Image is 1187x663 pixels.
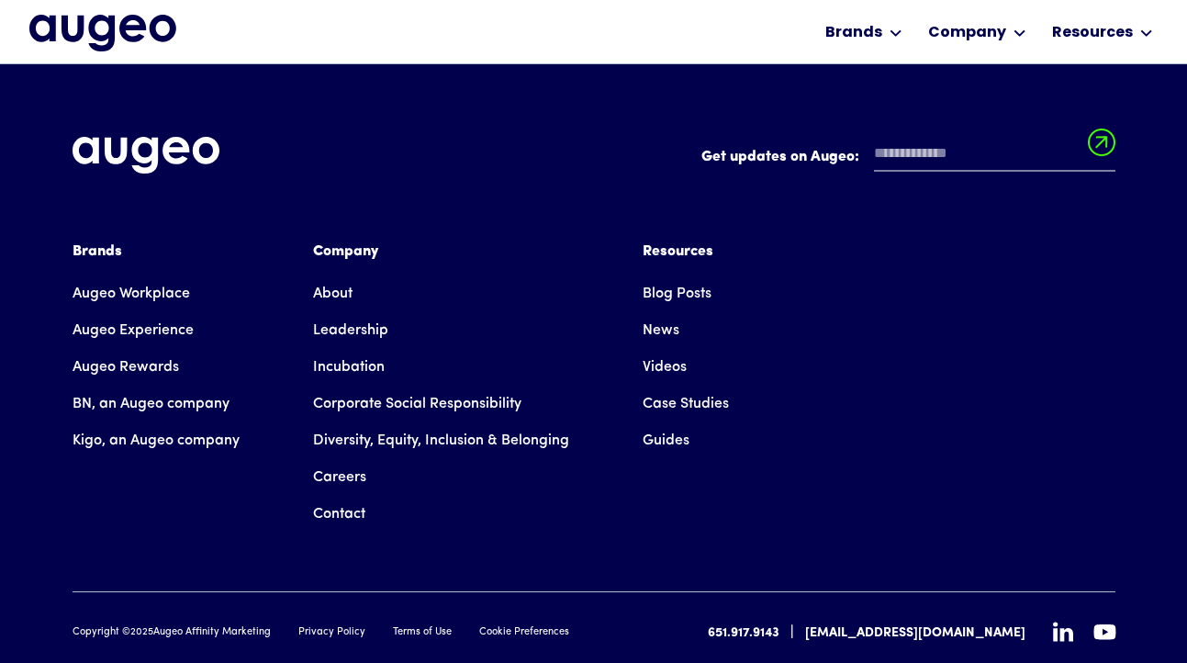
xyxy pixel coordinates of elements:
div: Resources [1052,22,1133,44]
a: Terms of Use [393,625,452,641]
a: Case Studies [643,386,729,422]
div: Brands [825,22,882,44]
form: Email Form [701,137,1115,181]
a: Augeo Workplace [73,275,190,312]
a: Videos [643,349,687,386]
a: 651.917.9143 [708,624,779,643]
a: BN, an Augeo company [73,386,230,422]
a: Incubation [313,349,385,386]
a: Careers [313,459,366,496]
a: About [313,275,353,312]
a: Diversity, Equity, Inclusion & Belonging [313,422,569,459]
a: News [643,312,679,349]
a: Leadership [313,312,388,349]
div: Company [928,22,1006,44]
a: Cookie Preferences [479,625,569,641]
div: Copyright © Augeo Affinity Marketing [73,625,271,641]
a: Kigo, an Augeo company [73,422,240,459]
span: 2025 [130,627,153,637]
div: | [790,622,794,644]
div: Resources [643,241,729,263]
div: Brands [73,241,240,263]
a: Augeo Rewards [73,349,179,386]
img: Augeo's full logo in white. [73,137,219,174]
input: Submit [1088,129,1115,167]
a: [EMAIL_ADDRESS][DOMAIN_NAME] [805,624,1025,643]
a: Contact [313,496,365,533]
a: home [29,15,176,53]
a: Augeo Experience [73,312,194,349]
a: Privacy Policy [298,625,365,641]
div: Company [313,241,569,263]
a: Blog Posts [643,275,711,312]
a: Corporate Social Responsibility [313,386,521,422]
a: Guides [643,422,689,459]
label: Get updates on Augeo: [701,146,859,168]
